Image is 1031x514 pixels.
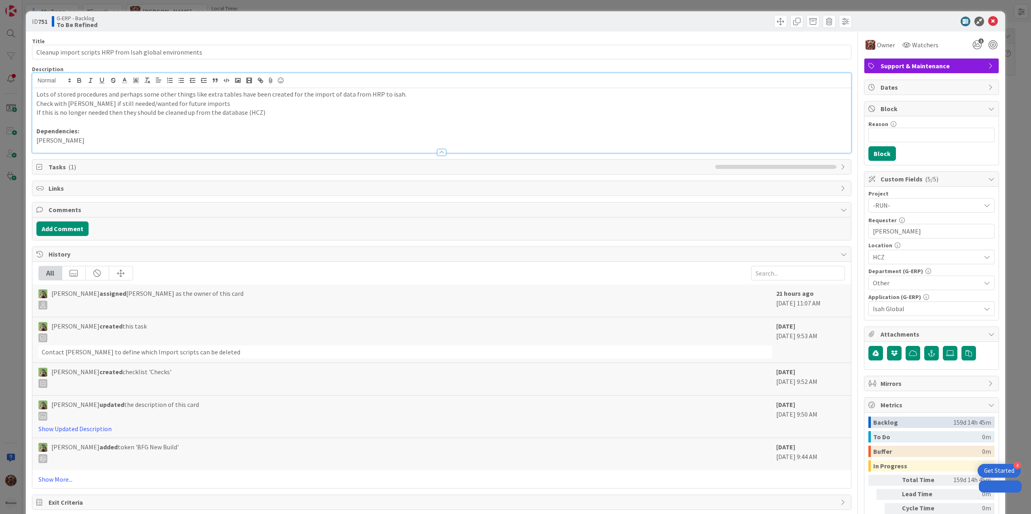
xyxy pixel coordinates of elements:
[978,464,1021,478] div: Open Get Started checklist, remaining modules: 4
[49,497,837,507] span: Exit Criteria
[51,400,199,421] span: [PERSON_NAME] the description of this card
[36,99,847,108] p: Check with [PERSON_NAME] if still needed/wanted for future imports
[100,443,118,451] b: added
[873,278,980,288] span: Other
[32,17,48,26] span: ID
[868,217,897,224] label: Requester
[950,503,991,514] div: 0m
[36,221,89,236] button: Add Comment
[776,321,845,358] div: [DATE] 9:53 AM
[776,443,795,451] b: [DATE]
[881,61,984,71] span: Support & Maintenance
[902,503,946,514] div: Cycle Time
[38,425,112,433] a: Show Updated Description
[100,400,124,409] b: updated
[751,266,845,280] input: Search...
[36,90,847,99] p: Lots of stored procedures and perhaps some other things like extra tables have been created for t...
[873,446,982,457] div: Buffer
[38,322,47,331] img: TT
[776,442,845,466] div: [DATE] 9:44 AM
[868,242,995,248] div: Location
[32,65,64,73] span: Description
[38,17,48,25] b: 751
[51,367,171,388] span: [PERSON_NAME] checklist 'Checks'
[36,136,847,145] p: [PERSON_NAME]
[36,108,847,117] p: If this is no longer needed then they should be cleaned up from the database (HCZ)
[776,368,795,376] b: [DATE]
[873,431,982,442] div: To Do
[100,368,123,376] b: created
[950,475,991,486] div: 159d 14h 45m
[982,431,991,442] div: 0m
[902,489,946,500] div: Lead Time
[57,15,97,21] span: G-ERP - Backlog
[38,474,845,484] a: Show More...
[873,252,980,262] span: HCZ
[32,45,852,59] input: type card name here...
[868,294,995,300] div: Application (G-ERP)
[866,40,875,50] img: JK
[49,205,837,215] span: Comments
[39,266,62,280] div: All
[881,379,984,388] span: Mirrors
[873,460,982,472] div: In Progress
[49,162,711,172] span: Tasks
[950,489,991,500] div: 0m
[873,304,980,314] span: Isah Global
[68,163,76,171] span: ( 1 )
[38,400,47,409] img: TT
[925,175,938,183] span: ( 5/5 )
[32,38,45,45] label: Title
[868,146,896,161] button: Block
[881,174,984,184] span: Custom Fields
[776,367,845,391] div: [DATE] 9:52 AM
[881,82,984,92] span: Dates
[881,104,984,114] span: Block
[776,289,814,297] b: 21 hours ago
[953,417,991,428] div: 159d 14h 45m
[881,329,984,339] span: Attachments
[38,443,47,452] img: TT
[38,289,47,298] img: TT
[982,446,991,457] div: 0m
[982,460,991,472] div: 0m
[873,417,953,428] div: Backlog
[36,127,79,135] strong: Dependencies:
[776,289,845,313] div: [DATE] 11:07 AM
[978,38,984,44] span: 1
[57,21,97,28] b: To Be Refined
[776,400,795,409] b: [DATE]
[51,442,179,463] span: [PERSON_NAME] token 'BFG New Build'
[38,345,773,358] div: Contact [PERSON_NAME] to define which Import scripts can be deleted
[912,40,938,50] span: Watchers
[984,467,1014,475] div: Get Started
[100,289,126,297] b: assigned
[881,400,984,410] span: Metrics
[776,400,845,434] div: [DATE] 9:50 AM
[49,249,837,259] span: History
[868,120,888,128] label: Reason
[902,475,946,486] div: Total Time
[776,322,795,330] b: [DATE]
[877,40,895,50] span: Owner
[51,321,147,342] span: [PERSON_NAME] this task
[51,289,243,310] span: [PERSON_NAME] [PERSON_NAME] as the owner of this card
[868,191,995,196] div: Project
[873,200,976,211] span: -RUN-
[38,368,47,377] img: TT
[100,322,123,330] b: created
[1014,462,1021,469] div: 4
[868,268,995,274] div: Department (G-ERP)
[49,183,837,193] span: Links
